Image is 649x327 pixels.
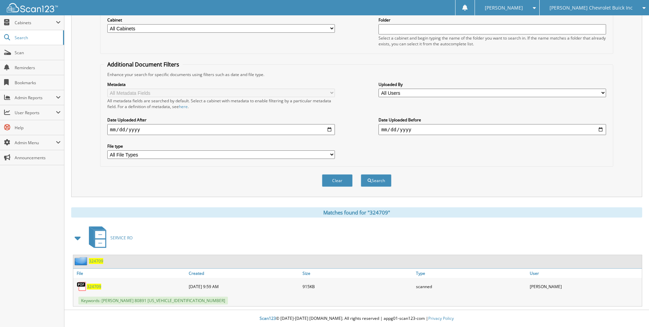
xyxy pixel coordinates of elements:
div: [DATE] 9:59 AM [187,280,301,293]
button: Search [361,174,391,187]
span: User Reports [15,110,56,116]
a: User [528,269,642,278]
span: Admin Menu [15,140,56,146]
img: scan123-logo-white.svg [7,3,58,12]
button: Clear [322,174,353,187]
input: end [378,124,606,135]
label: Date Uploaded After [107,117,335,123]
a: Created [187,269,301,278]
label: File type [107,143,335,149]
span: Keywords: [PERSON_NAME] 80891 [US_VEHICLE_IDENTIFICATION_NUMBER] [78,297,228,304]
div: Enhance your search for specific documents using filters such as date and file type. [104,72,609,77]
iframe: Chat Widget [615,294,649,327]
span: Admin Reports [15,95,56,101]
span: Help [15,125,61,131]
div: All metadata fields are searched by default. Select a cabinet with metadata to enable filtering b... [107,98,335,109]
a: here [179,104,188,109]
a: SERVICE RO [85,224,133,251]
a: 324709 [87,284,101,289]
a: Privacy Policy [428,315,454,321]
div: 915KB [301,280,415,293]
img: PDF.png [77,281,87,292]
label: Folder [378,17,606,23]
span: Scan123 [260,315,276,321]
input: start [107,124,335,135]
span: [PERSON_NAME] [485,6,523,10]
a: File [73,269,187,278]
span: Announcements [15,155,61,161]
div: [PERSON_NAME] [528,280,642,293]
img: folder2.png [75,257,89,265]
label: Date Uploaded Before [378,117,606,123]
span: Cabinets [15,20,56,26]
a: Type [414,269,528,278]
div: © [DATE]-[DATE] [DOMAIN_NAME]. All rights reserved | appg01-scan123-com | [64,310,649,327]
legend: Additional Document Filters [104,61,183,68]
label: Uploaded By [378,81,606,87]
span: Bookmarks [15,80,61,86]
span: Scan [15,50,61,56]
div: Matches found for "324709" [71,207,642,218]
label: Cabinet [107,17,335,23]
span: Search [15,35,60,41]
span: [PERSON_NAME] Chevrolet Buick Inc [550,6,633,10]
span: SERVICE RO [110,235,133,241]
label: Metadata [107,81,335,87]
div: scanned [414,280,528,293]
a: Size [301,269,415,278]
span: Reminders [15,65,61,71]
a: 324709 [89,258,103,264]
div: Select a cabinet and begin typing the name of the folder you want to search in. If the name match... [378,35,606,47]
